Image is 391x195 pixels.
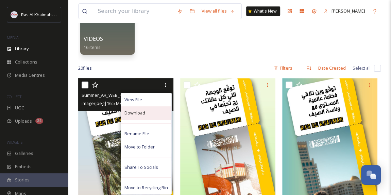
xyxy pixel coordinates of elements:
[15,105,24,111] span: UGC
[7,35,19,40] span: MEDIA
[124,130,149,137] span: Rename File
[15,72,45,78] span: Media Centres
[270,61,296,75] div: Filters
[124,144,155,150] span: Move to Folder
[21,11,117,18] span: Ras Al Khaimah Tourism Development Authority
[94,4,174,19] input: Search your library
[7,140,22,145] span: WIDGETS
[331,8,365,14] span: [PERSON_NAME]
[35,118,43,124] div: 24
[124,110,145,116] span: Download
[7,94,21,99] span: COLLECT
[84,35,103,42] span: VIDEOS
[15,46,29,52] span: Library
[11,11,18,18] img: Logo_RAKTDA_RGB-01.png
[78,65,92,71] span: 20 file s
[15,163,32,170] span: Embeds
[124,164,158,171] span: Share To Socials
[84,44,101,50] span: 16 items
[361,165,381,185] button: Open Chat
[15,118,32,124] span: Uploads
[315,61,349,75] div: Date Created
[124,184,168,191] span: Move to Recycling Bin
[15,150,33,157] span: Galleries
[353,65,371,71] span: Select all
[124,96,142,103] span: View File
[198,4,238,18] a: View all files
[82,92,170,98] span: Summer_AR_WEB_4500x8000pix_V01-10.jpg
[246,6,280,16] a: What's New
[15,177,30,183] span: Stories
[82,100,146,106] span: image/jpeg | 16.5 MB | 4500 x 8000
[15,59,37,65] span: Collections
[84,36,103,50] a: VIDEOS16 items
[320,4,369,18] a: [PERSON_NAME]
